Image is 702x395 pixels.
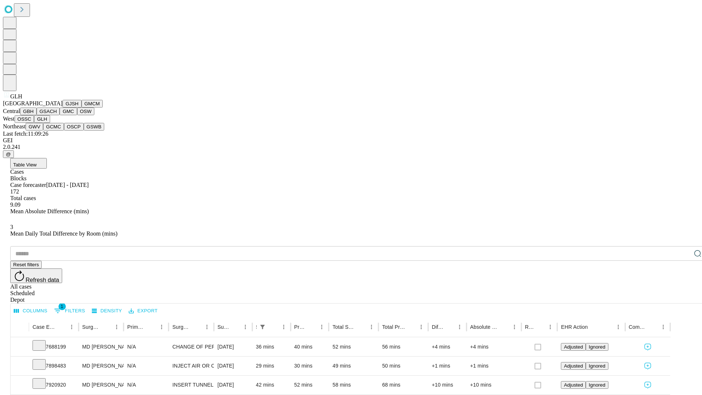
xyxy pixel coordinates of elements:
div: 42 mins [256,376,287,394]
div: INSERT TUNNELED CENTRAL VENOUS ACCESS WITH SUBQ PORT [172,376,210,394]
span: 3 [10,224,13,230]
button: Sort [230,322,240,332]
div: 7688199 [33,338,75,356]
button: OSW [77,108,95,115]
div: [DATE] [218,357,249,375]
div: CHANGE OF PERCUTANEOUS TUBE OR DRAINAGE [MEDICAL_DATA] WITH XRAY AND [MEDICAL_DATA] [172,338,210,356]
div: N/A [127,338,165,356]
div: +1 mins [432,357,463,375]
button: GSACH [37,108,60,115]
div: INJECT AIR OR CONTRAST INTO [MEDICAL_DATA] [172,357,210,375]
div: 2.0.241 [3,144,699,150]
span: Central [3,108,20,114]
button: Show filters [52,305,87,317]
button: Menu [156,322,167,332]
button: Sort [356,322,366,332]
span: Refresh data [26,277,59,283]
button: Sort [306,322,317,332]
span: 1 [58,303,66,310]
div: Resolved in EHR [525,324,535,330]
div: Surgery Date [218,324,229,330]
span: @ [6,151,11,157]
button: Menu [613,322,623,332]
div: 36 mins [256,338,287,356]
button: Menu [366,322,377,332]
span: Reset filters [13,262,39,267]
span: Ignored [589,363,605,369]
div: 7920920 [33,376,75,394]
div: 52 mins [294,376,325,394]
div: 30 mins [294,357,325,375]
div: +1 mins [470,357,518,375]
button: Sort [146,322,156,332]
div: 68 mins [382,376,424,394]
span: Ignored [589,344,605,350]
div: [DATE] [218,338,249,356]
span: [DATE] - [DATE] [46,182,88,188]
div: Surgery Name [172,324,190,330]
button: Sort [101,322,112,332]
button: Ignored [586,343,608,351]
div: Total Scheduled Duration [332,324,355,330]
button: Menu [279,322,289,332]
div: 58 mins [332,376,375,394]
span: Adjusted [564,382,583,388]
button: Export [127,305,159,317]
button: GLH [34,115,50,123]
button: Sort [589,322,599,332]
button: Ignored [586,381,608,389]
button: Menu [658,322,668,332]
div: Surgeon Name [82,324,101,330]
div: GEI [3,137,699,144]
span: Mean Daily Total Difference by Room (mins) [10,230,117,237]
button: GSWB [84,123,105,131]
div: Comments [629,324,647,330]
button: Reset filters [10,261,42,268]
span: Adjusted [564,344,583,350]
button: Menu [509,322,520,332]
div: 29 mins [256,357,287,375]
div: Absolute Difference [470,324,498,330]
span: Ignored [589,382,605,388]
button: Sort [648,322,658,332]
span: Table View [13,162,37,168]
button: Expand [14,379,25,392]
button: Select columns [12,305,49,317]
button: Adjusted [561,381,586,389]
div: Difference [432,324,444,330]
button: Menu [545,322,555,332]
div: Predicted In Room Duration [294,324,306,330]
span: West [3,116,15,122]
button: Density [90,305,124,317]
button: OSSC [15,115,34,123]
button: Sort [535,322,545,332]
div: [DATE] [218,376,249,394]
div: N/A [127,357,165,375]
span: Total cases [10,195,36,201]
span: Northeast [3,123,26,129]
button: Menu [317,322,327,332]
div: +4 mins [470,338,518,356]
button: Sort [444,322,454,332]
span: [GEOGRAPHIC_DATA] [3,100,63,106]
button: GMC [60,108,77,115]
span: GLH [10,93,22,99]
button: Menu [416,322,426,332]
button: OSCP [64,123,84,131]
div: Scheduled In Room Duration [256,324,257,330]
button: Menu [454,322,465,332]
div: N/A [127,376,165,394]
button: GJSH [63,100,82,108]
button: GWV [26,123,43,131]
div: Primary Service [127,324,146,330]
button: Sort [192,322,202,332]
button: @ [3,150,14,158]
button: Ignored [586,362,608,370]
div: Case Epic Id [33,324,56,330]
div: 7898483 [33,357,75,375]
button: Expand [14,360,25,373]
div: MD [PERSON_NAME] Md [82,357,120,375]
button: Sort [268,322,279,332]
button: Show filters [257,322,268,332]
div: +10 mins [432,376,463,394]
